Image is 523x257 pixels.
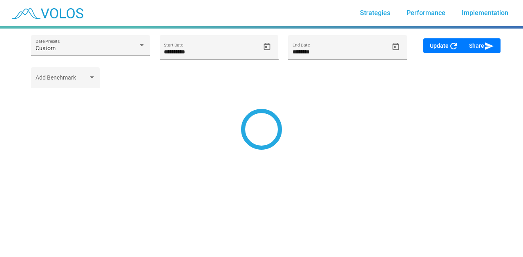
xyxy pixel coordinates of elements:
mat-icon: refresh [449,41,458,51]
button: Open calendar [389,40,403,54]
img: blue_transparent.png [7,3,87,23]
a: Strategies [353,6,397,20]
mat-icon: send [484,41,494,51]
span: Custom [36,45,56,51]
span: Strategies [360,9,390,17]
button: Share [463,38,501,53]
span: Performance [407,9,445,17]
a: Implementation [455,6,515,20]
span: Update [430,42,458,49]
button: Open calendar [260,40,274,54]
span: Implementation [462,9,508,17]
button: Update [423,38,465,53]
span: Share [469,42,494,49]
a: Performance [400,6,452,20]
